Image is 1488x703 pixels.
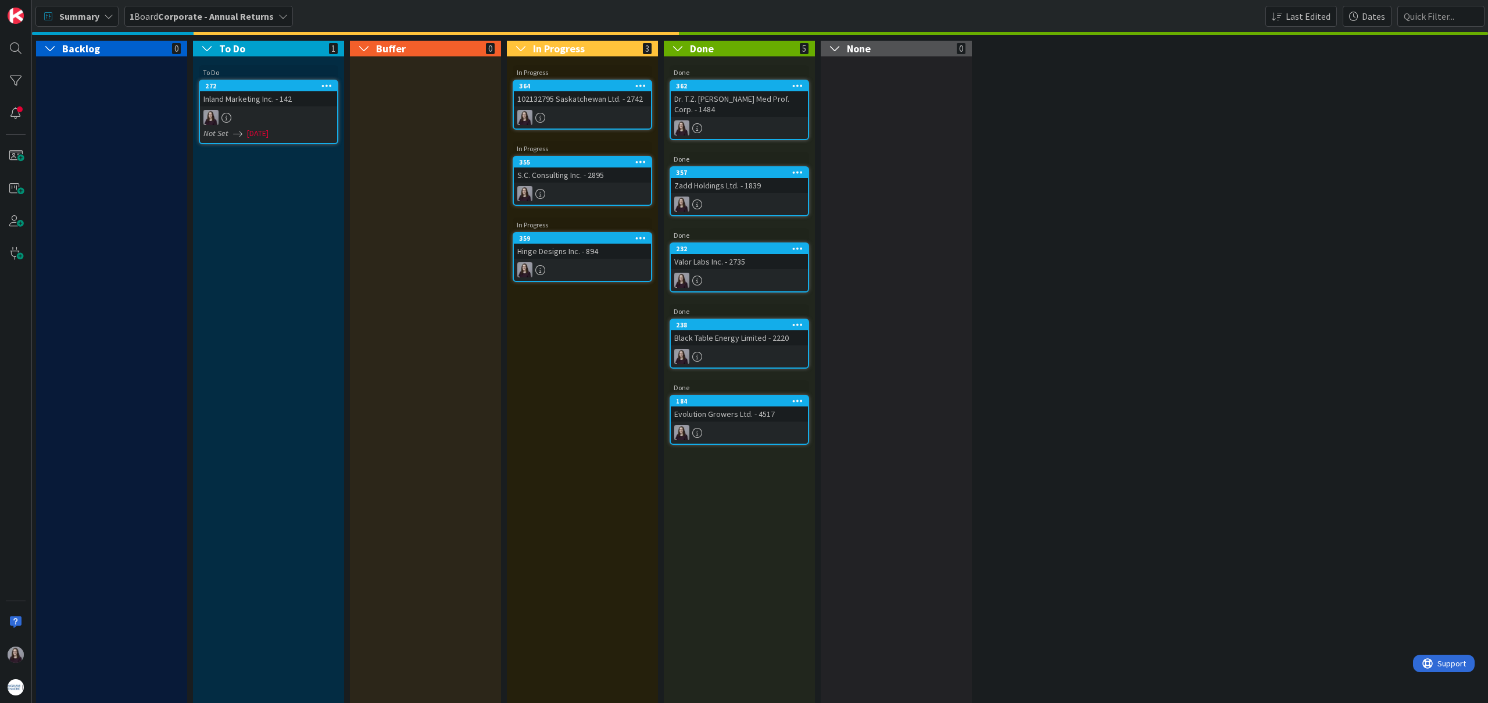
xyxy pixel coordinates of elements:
[643,43,652,54] span: 3
[514,233,651,244] div: 359
[203,68,334,77] div: To Do
[671,167,808,193] div: 357Zadd Holdings Ltd. - 1839
[671,244,808,254] div: 232
[674,307,805,316] div: Done
[671,349,808,364] div: BC
[199,80,338,144] a: 272Inland Marketing Inc. - 142BCNot Set[DATE]
[676,82,808,90] div: 362
[519,82,651,90] div: 364
[676,321,808,329] div: 238
[514,91,651,106] div: 102132795 Saskatchewan Ltd. - 2742
[203,110,219,125] img: BC
[514,262,651,277] div: BC
[514,186,651,201] div: BC
[130,10,134,22] b: 1
[670,242,809,292] a: 232Valor Labs Inc. - 2735BC
[671,396,808,406] div: 184
[847,42,871,55] span: None
[671,197,808,212] div: BC
[62,42,100,55] span: Backlog
[957,43,965,54] span: 0
[1265,6,1337,27] button: Last Edited
[674,231,805,240] div: Done
[172,43,181,54] span: 0
[671,244,808,269] div: 232Valor Labs Inc. - 2735
[514,167,651,183] div: S.C. Consulting Inc. - 2895
[671,81,808,91] div: 362
[674,155,805,163] div: Done
[24,2,53,16] span: Support
[205,82,337,90] div: 272
[671,425,808,440] div: BC
[1286,9,1330,23] span: Last Edited
[158,10,274,22] b: Corporate - Annual Returns
[671,330,808,345] div: Black Table Energy Limited - 2220
[670,80,809,140] a: 362Dr. T.Z. [PERSON_NAME] Med Prof. Corp. - 1484BC
[200,81,337,106] div: 272Inland Marketing Inc. - 142
[674,197,689,212] img: BC
[517,220,648,229] div: In Progress
[513,232,652,282] a: 359Hinge Designs Inc. - 894BC
[671,178,808,193] div: Zadd Holdings Ltd. - 1839
[519,158,651,166] div: 355
[514,81,651,106] div: 364102132795 Saskatchewan Ltd. - 2742
[514,157,651,183] div: 355S.C. Consulting Inc. - 2895
[514,157,651,167] div: 355
[671,320,808,345] div: 238Black Table Energy Limited - 2220
[671,273,808,288] div: BC
[671,167,808,178] div: 357
[486,43,495,54] span: 0
[329,43,338,54] span: 1
[670,395,809,445] a: 184Evolution Growers Ltd. - 4517BC
[200,110,337,125] div: BC
[519,234,651,242] div: 359
[1343,6,1392,27] button: Dates
[8,8,24,24] img: Visit kanbanzone.com
[690,42,714,55] span: Done
[203,128,228,138] i: Not Set
[671,81,808,117] div: 362Dr. T.Z. [PERSON_NAME] Med Prof. Corp. - 1484
[514,81,651,91] div: 364
[1362,9,1385,23] span: Dates
[671,91,808,117] div: Dr. T.Z. [PERSON_NAME] Med Prof. Corp. - 1484
[674,120,689,135] img: BC
[517,68,648,77] div: In Progress
[517,110,532,125] img: BC
[513,80,652,130] a: 364102132795 Saskatchewan Ltd. - 2742BC
[674,68,805,77] div: Done
[533,42,585,55] span: In Progress
[513,156,652,206] a: 355S.C. Consulting Inc. - 2895BC
[671,120,808,135] div: BC
[517,186,532,201] img: BC
[376,42,406,55] span: Buffer
[670,166,809,216] a: 357Zadd Holdings Ltd. - 1839BC
[671,320,808,330] div: 238
[674,349,689,364] img: BC
[676,397,808,405] div: 184
[514,110,651,125] div: BC
[800,43,809,54] span: 5
[517,144,648,153] div: In Progress
[130,9,274,23] span: Board
[671,406,808,422] div: Evolution Growers Ltd. - 4517
[1397,6,1485,27] input: Quick Filter...
[8,647,24,663] img: BC
[671,396,808,422] div: 184Evolution Growers Ltd. - 4517
[670,319,809,369] a: 238Black Table Energy Limited - 2220BC
[674,425,689,440] img: BC
[219,42,245,55] span: To Do
[671,254,808,269] div: Valor Labs Inc. - 2735
[676,169,808,177] div: 357
[517,262,532,277] img: BC
[8,679,24,695] img: avatar
[200,91,337,106] div: Inland Marketing Inc. - 142
[200,81,337,91] div: 272
[514,244,651,259] div: Hinge Designs Inc. - 894
[676,245,808,253] div: 232
[674,383,805,392] div: Done
[514,233,651,259] div: 359Hinge Designs Inc. - 894
[59,9,99,23] span: Summary
[674,273,689,288] img: BC
[247,127,269,140] span: [DATE]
